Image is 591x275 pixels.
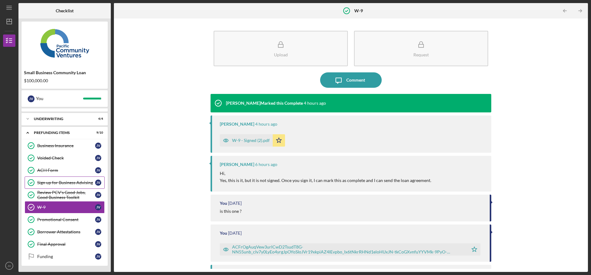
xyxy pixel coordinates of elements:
b: W-9 [354,8,363,13]
div: You [36,93,83,104]
time: 2025-10-06 16:19 [255,162,277,167]
div: Promotional Consent [37,217,95,222]
div: [PERSON_NAME] [220,162,254,167]
a: W-9JV [25,201,105,213]
div: Sign up for Business Advising [37,180,95,185]
div: You [220,231,227,236]
div: Funding [37,254,95,259]
button: Upload [214,31,348,66]
div: $100,000.00 [24,78,105,83]
div: J V [95,167,101,173]
text: JV [7,264,11,268]
div: 4 / 4 [92,117,103,121]
a: Voided CheckJV [25,152,105,164]
div: J V [95,204,101,210]
div: Underwriting [34,117,88,121]
b: Checklist [56,8,74,13]
button: Comment [320,72,382,88]
div: Review PCV's Good Jobs, Good Business Toolkit [37,190,95,200]
div: ACH Form [37,168,95,173]
div: [PERSON_NAME] Marked this Complete [226,101,303,106]
div: Final Approval [37,242,95,247]
div: J V [28,95,34,102]
div: W-9 - Signed (2).pdf [232,138,270,143]
div: Voided Check [37,156,95,160]
div: J V [95,241,101,247]
div: 9 / 10 [92,131,103,135]
div: Upload [274,52,288,57]
div: ACFrOgAuqVew3urlCwD2TsudT8G-NN55unb_cIv7y0LyEo4yrgJpOYoSIoJVr19xkpiAZ4IEvpbo_Ix6tNkrRHNd1eloHUxJN... [232,245,465,254]
div: Small Business Community Loan [24,70,105,75]
a: Final ApprovalJV [25,238,105,250]
p: Hi, [220,170,431,177]
div: Request [413,52,429,57]
a: Promotional ConsentJV [25,213,105,226]
a: Borrower AttestationsJV [25,226,105,238]
p: Yes, this is it, but it is not signed. Once you sign it, I can mark this as complete and I can se... [220,177,431,184]
div: Borrower Attestations [37,229,95,234]
div: is this one ? [220,209,242,214]
time: 2025-10-06 18:22 [255,122,277,127]
a: Review PCV's Good Jobs, Good Business ToolkitJV [25,189,105,201]
time: 2025-09-29 23:23 [228,201,242,206]
div: J V [95,155,101,161]
img: Product logo [22,25,108,62]
div: J V [95,180,101,186]
div: W-9 [37,205,95,210]
div: Business Insurance [37,143,95,148]
button: Request [354,31,488,66]
div: [PERSON_NAME] [220,122,254,127]
div: Prefunding Items [34,131,88,135]
div: You [220,201,227,206]
button: JV [3,260,15,272]
div: Comment [346,72,365,88]
a: FundingJV [25,250,105,263]
div: J V [95,229,101,235]
div: J V [95,216,101,223]
div: J V [95,192,101,198]
button: W-9 - Signed (2).pdf [220,134,285,147]
time: 2025-10-06 18:22 [304,101,326,106]
a: ACH FormJV [25,164,105,176]
a: Sign up for Business AdvisingJV [25,176,105,189]
div: J V [95,143,101,149]
div: J V [95,253,101,260]
time: 2025-09-29 23:22 [228,231,242,236]
button: ACFrOgAuqVew3urlCwD2TsudT8G-NN55unb_cIv7y0LyEo4yrgJpOYoSIoJVr19xkpiAZ4IEvpbo_Ix6tNkrRHNd1eloHUxJN... [220,243,480,256]
a: Business InsuranceJV [25,140,105,152]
